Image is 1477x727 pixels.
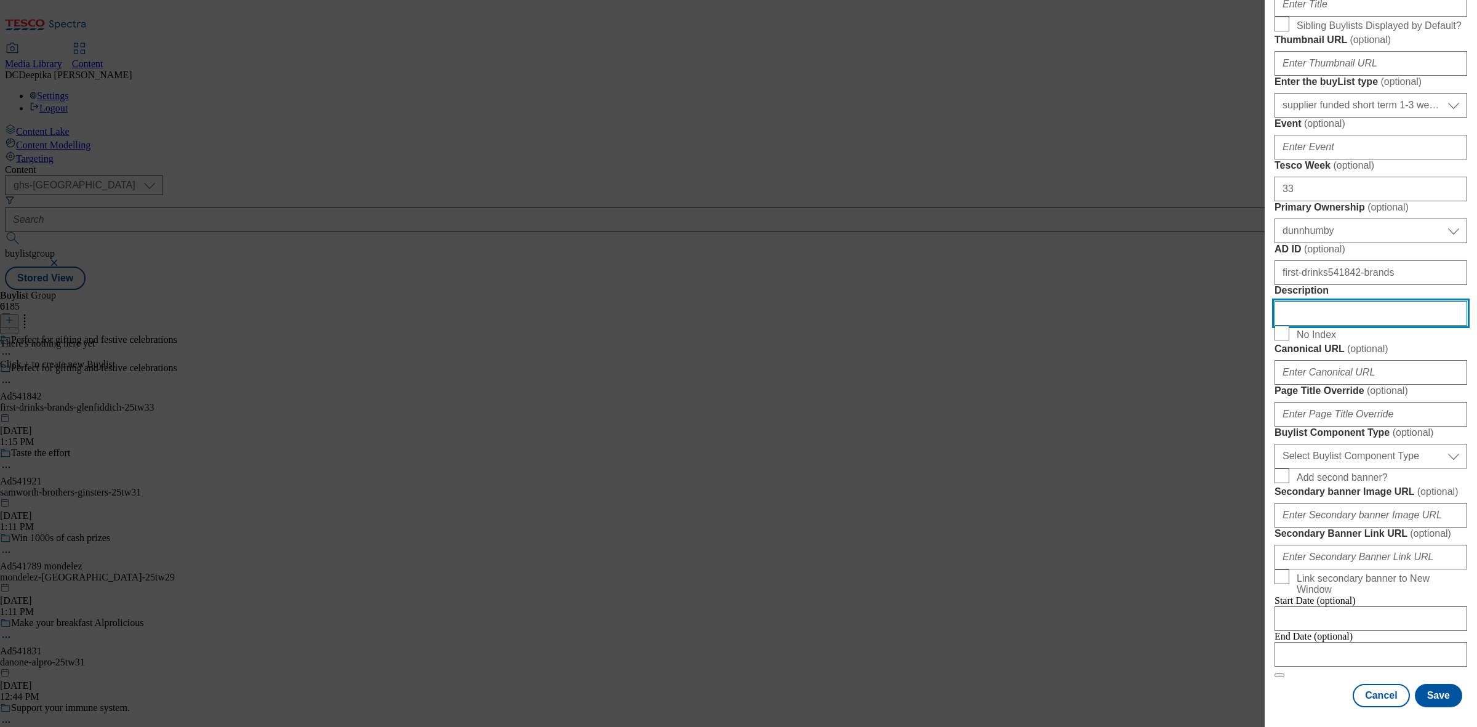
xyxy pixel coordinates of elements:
[1275,76,1467,88] label: Enter the buyList type
[1275,135,1467,159] input: Enter Event
[1275,427,1467,439] label: Buylist Component Type
[1350,34,1391,45] span: ( optional )
[1353,684,1409,707] button: Cancel
[1417,486,1459,497] span: ( optional )
[1275,51,1467,76] input: Enter Thumbnail URL
[1275,343,1467,355] label: Canonical URL
[1275,285,1467,296] label: Description
[1275,260,1467,285] input: Enter AD ID
[1275,385,1467,397] label: Page Title Override
[1275,34,1467,46] label: Thumbnail URL
[1275,360,1467,385] input: Enter Canonical URL
[1333,160,1374,171] span: ( optional )
[1275,301,1467,326] input: Enter Description
[1275,528,1467,540] label: Secondary Banner Link URL
[1304,244,1345,254] span: ( optional )
[1297,20,1462,31] span: Sibling Buylists Displayed by Default?
[1275,243,1467,255] label: AD ID
[1275,595,1356,606] span: Start Date (optional)
[1347,343,1388,354] span: ( optional )
[1275,201,1467,214] label: Primary Ownership
[1393,427,1434,438] span: ( optional )
[1275,606,1467,631] input: Enter Date
[1275,402,1467,427] input: Enter Page Title Override
[1297,573,1462,595] span: Link secondary banner to New Window
[1275,486,1467,498] label: Secondary banner Image URL
[1275,503,1467,528] input: Enter Secondary banner Image URL
[1410,528,1451,539] span: ( optional )
[1380,76,1422,87] span: ( optional )
[1275,642,1467,667] input: Enter Date
[1304,118,1345,129] span: ( optional )
[1297,329,1336,340] span: No Index
[1297,472,1388,483] span: Add second banner?
[1415,684,1462,707] button: Save
[1275,631,1353,641] span: End Date (optional)
[1367,202,1409,212] span: ( optional )
[1367,385,1408,396] span: ( optional )
[1275,177,1467,201] input: Enter Tesco Week
[1275,118,1467,130] label: Event
[1275,545,1467,569] input: Enter Secondary Banner Link URL
[1275,159,1467,172] label: Tesco Week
